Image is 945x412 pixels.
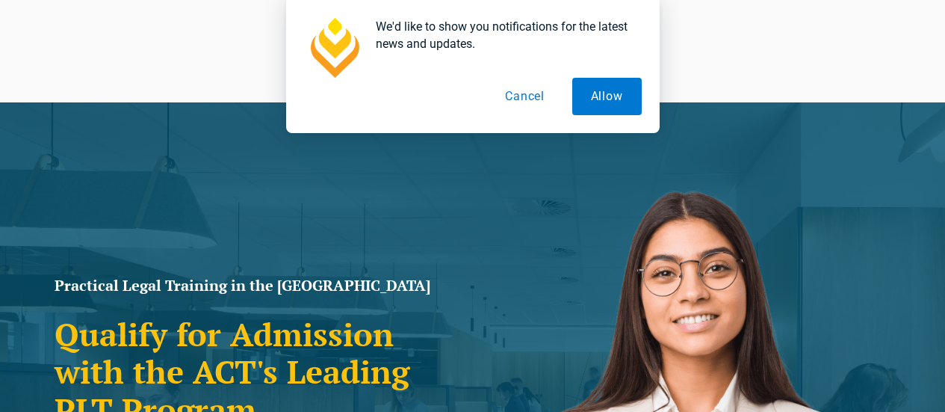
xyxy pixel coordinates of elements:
[55,278,465,293] h1: Practical Legal Training in the [GEOGRAPHIC_DATA]
[304,18,364,78] img: notification icon
[486,78,563,115] button: Cancel
[572,78,642,115] button: Allow
[364,18,642,52] div: We'd like to show you notifications for the latest news and updates.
